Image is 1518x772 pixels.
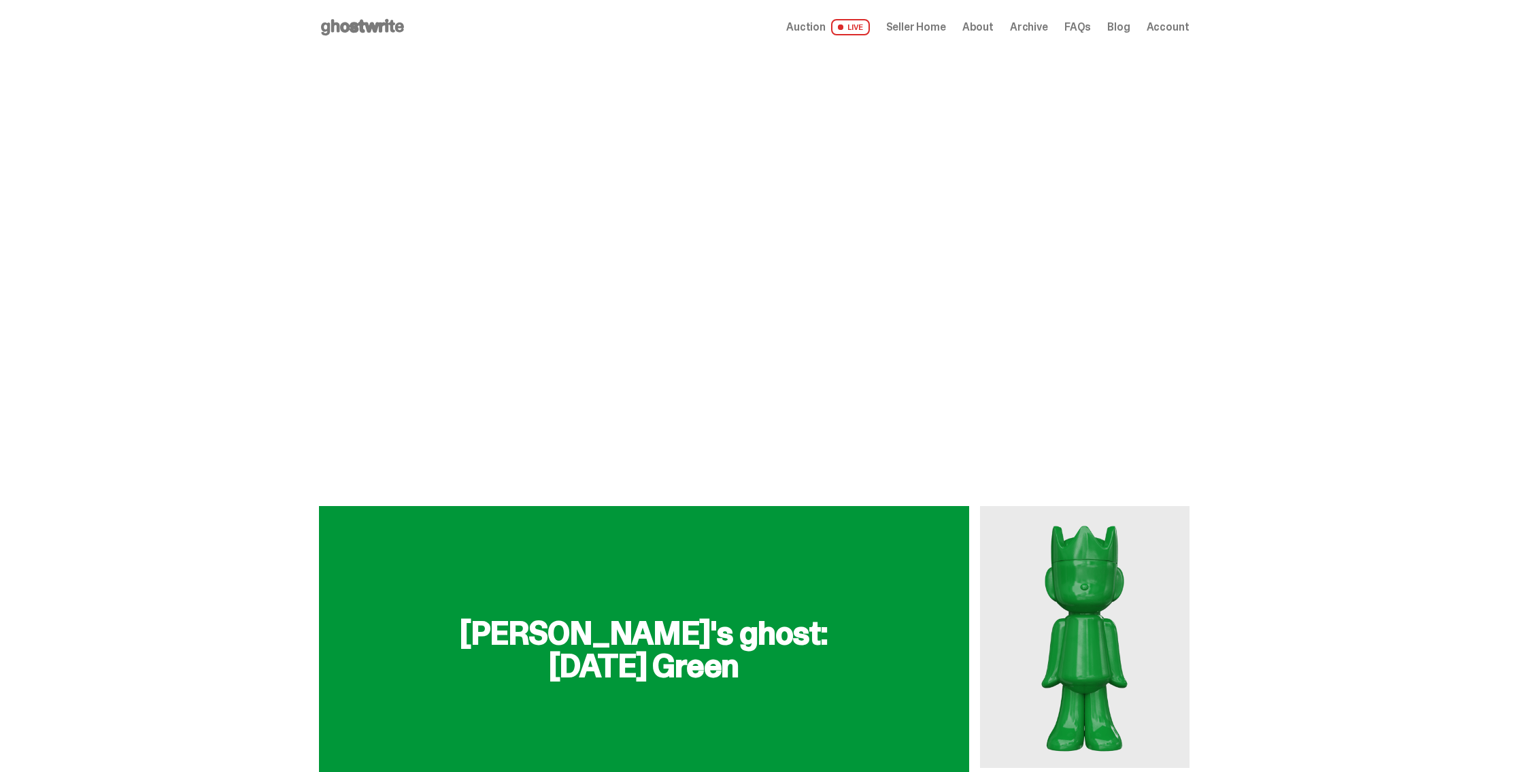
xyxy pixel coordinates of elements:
span: Auction [786,22,826,33]
a: FAQs [1064,22,1091,33]
a: Archive [1010,22,1048,33]
img: Schrödinger's ghost: Sunday Green [980,506,1190,768]
a: Seller Home [886,22,946,33]
span: LIVE [831,19,870,35]
a: Auction LIVE [786,19,869,35]
a: Account [1147,22,1190,33]
a: Blog [1107,22,1130,33]
h2: [PERSON_NAME]'s ghost: [DATE] Green [426,617,862,682]
a: About [962,22,994,33]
